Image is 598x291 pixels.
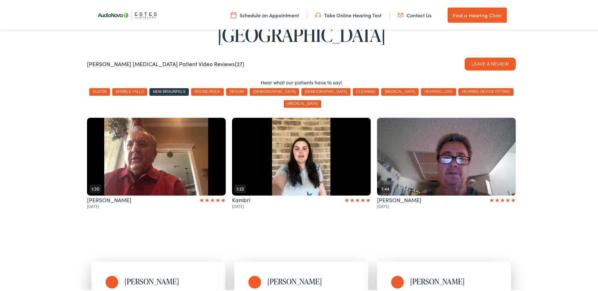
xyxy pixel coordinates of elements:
[353,87,379,94] button: cleaning
[199,195,204,203] span: ★
[349,195,355,203] span: ★
[87,77,516,85] section: Hear what our patients have to say!
[465,56,516,69] button: Leave a Review
[365,195,371,203] span: ★
[87,47,516,243] div: Videos
[315,10,321,17] img: utility icon
[301,87,351,94] button: [DEMOGRAPHIC_DATA]
[231,10,236,17] img: utility icon
[235,59,244,66] span: (27)
[125,276,211,285] h3: [PERSON_NAME]
[381,87,419,94] button: [MEDICAL_DATA]
[235,183,246,192] div: 1:23
[87,77,516,109] section: Filters
[149,87,189,94] button: new braunfels
[112,87,147,94] button: marble falls
[87,117,516,227] section: Estes Audiology Patient Video Reviews
[232,117,371,195] button: Play
[458,87,514,94] button: hearing device fitting
[232,196,301,202] div: Recorded by Kambri
[410,276,497,285] h3: [PERSON_NAME]
[250,87,299,94] button: [DEMOGRAPHIC_DATA]
[380,183,391,192] div: 1:44
[344,195,349,203] span: ★
[156,196,226,202] div: My rating: 5 out of 5
[355,195,360,203] span: ★
[315,10,381,17] a: Take Online Hearing Test
[421,87,456,94] button: hearing loss
[232,202,301,208] div: Date recorded: Dec 27 2021
[87,117,226,210] div: Jackie's video
[89,87,110,94] button: austin
[226,87,247,94] button: seguin
[215,195,220,203] span: ★
[494,195,500,203] span: ★
[232,117,371,210] div: Kambri's video
[377,196,446,202] div: Recorded by Michael
[87,196,156,202] div: Recorded by Jackie
[510,195,516,203] span: ★
[87,214,516,227] div: Load more Videos
[360,195,365,203] span: ★
[231,10,299,17] a: Schedule an Appointment
[284,99,321,106] button: [MEDICAL_DATA]
[87,59,244,67] span: [PERSON_NAME] [MEDICAL_DATA] Patient Video Reviews
[505,195,510,203] span: ★
[377,117,516,195] button: Play
[191,87,224,94] button: round rock
[448,6,507,21] a: Find a Hearing Clinic
[377,117,516,210] div: Michael's video
[500,195,505,203] span: ★
[489,195,494,203] span: ★
[377,202,446,208] div: Date recorded: Dec 22 2021
[301,196,371,202] div: My rating: 5 out of 5
[398,10,404,17] img: utility icon
[446,196,516,202] div: My rating: 5 out of 5
[87,117,226,195] button: Play
[267,276,354,285] h3: [PERSON_NAME]
[398,10,432,17] a: Contact Us
[220,195,226,203] span: ★
[87,202,156,208] div: Date recorded: Dec 28 2021
[210,195,215,203] span: ★
[90,183,101,192] div: 1:30
[204,195,210,203] span: ★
